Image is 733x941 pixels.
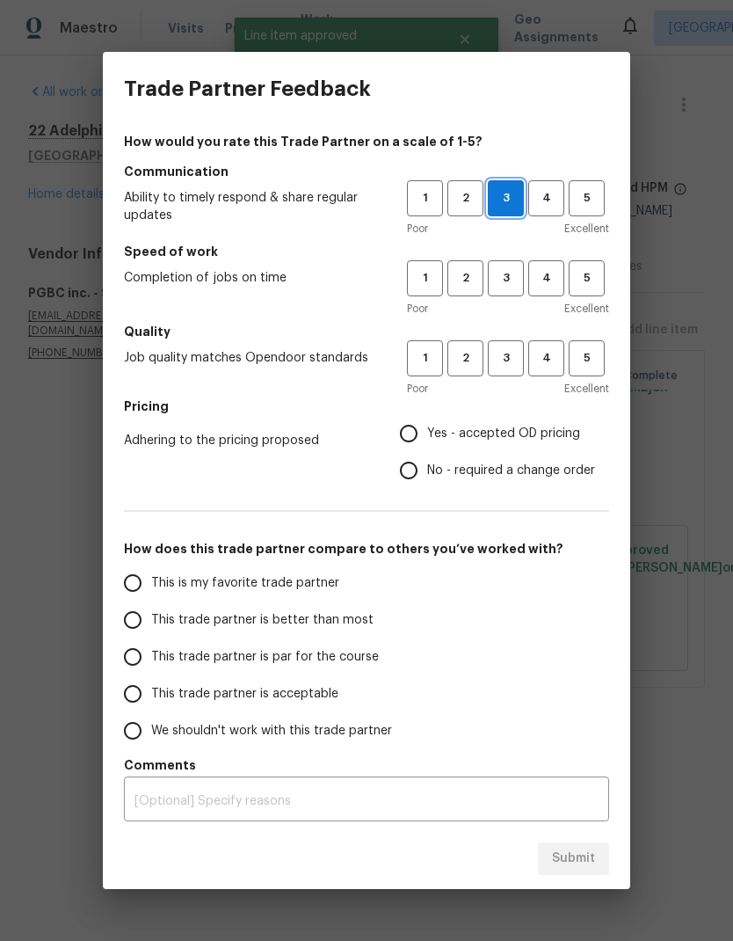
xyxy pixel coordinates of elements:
[447,340,483,376] button: 2
[400,415,609,489] div: Pricing
[407,220,428,237] span: Poor
[489,188,523,208] span: 3
[407,380,428,398] span: Poor
[490,268,522,288] span: 3
[569,340,605,376] button: 5
[124,323,609,340] h5: Quality
[490,348,522,368] span: 3
[151,574,339,593] span: This is my favorite trade partner
[564,220,609,237] span: Excellent
[124,189,379,224] span: Ability to timely respond & share regular updates
[449,188,482,208] span: 2
[407,340,443,376] button: 1
[570,348,603,368] span: 5
[409,268,441,288] span: 1
[564,300,609,317] span: Excellent
[124,398,609,415] h5: Pricing
[447,260,483,296] button: 2
[124,540,609,558] h5: How does this trade partner compare to others you’ve worked with?
[407,300,428,317] span: Poor
[530,268,562,288] span: 4
[124,163,609,180] h5: Communication
[488,260,524,296] button: 3
[124,432,372,449] span: Adhering to the pricing proposed
[151,685,338,704] span: This trade partner is acceptable
[569,180,605,216] button: 5
[124,565,609,749] div: How does this trade partner compare to others you’ve worked with?
[569,260,605,296] button: 5
[447,180,483,216] button: 2
[409,348,441,368] span: 1
[124,269,379,287] span: Completion of jobs on time
[449,348,482,368] span: 2
[528,340,564,376] button: 4
[570,188,603,208] span: 5
[407,180,443,216] button: 1
[488,340,524,376] button: 3
[124,349,379,367] span: Job quality matches Opendoor standards
[124,77,371,101] h3: Trade Partner Feedback
[570,268,603,288] span: 5
[151,611,374,630] span: This trade partner is better than most
[124,756,609,774] h5: Comments
[528,260,564,296] button: 4
[530,348,562,368] span: 4
[449,268,482,288] span: 2
[530,188,562,208] span: 4
[488,180,524,216] button: 3
[407,260,443,296] button: 1
[564,380,609,398] span: Excellent
[151,648,379,667] span: This trade partner is par for the course
[151,722,392,740] span: We shouldn't work with this trade partner
[124,133,609,150] h4: How would you rate this Trade Partner on a scale of 1-5?
[409,188,441,208] span: 1
[124,243,609,260] h5: Speed of work
[528,180,564,216] button: 4
[427,425,580,443] span: Yes - accepted OD pricing
[427,462,595,480] span: No - required a change order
